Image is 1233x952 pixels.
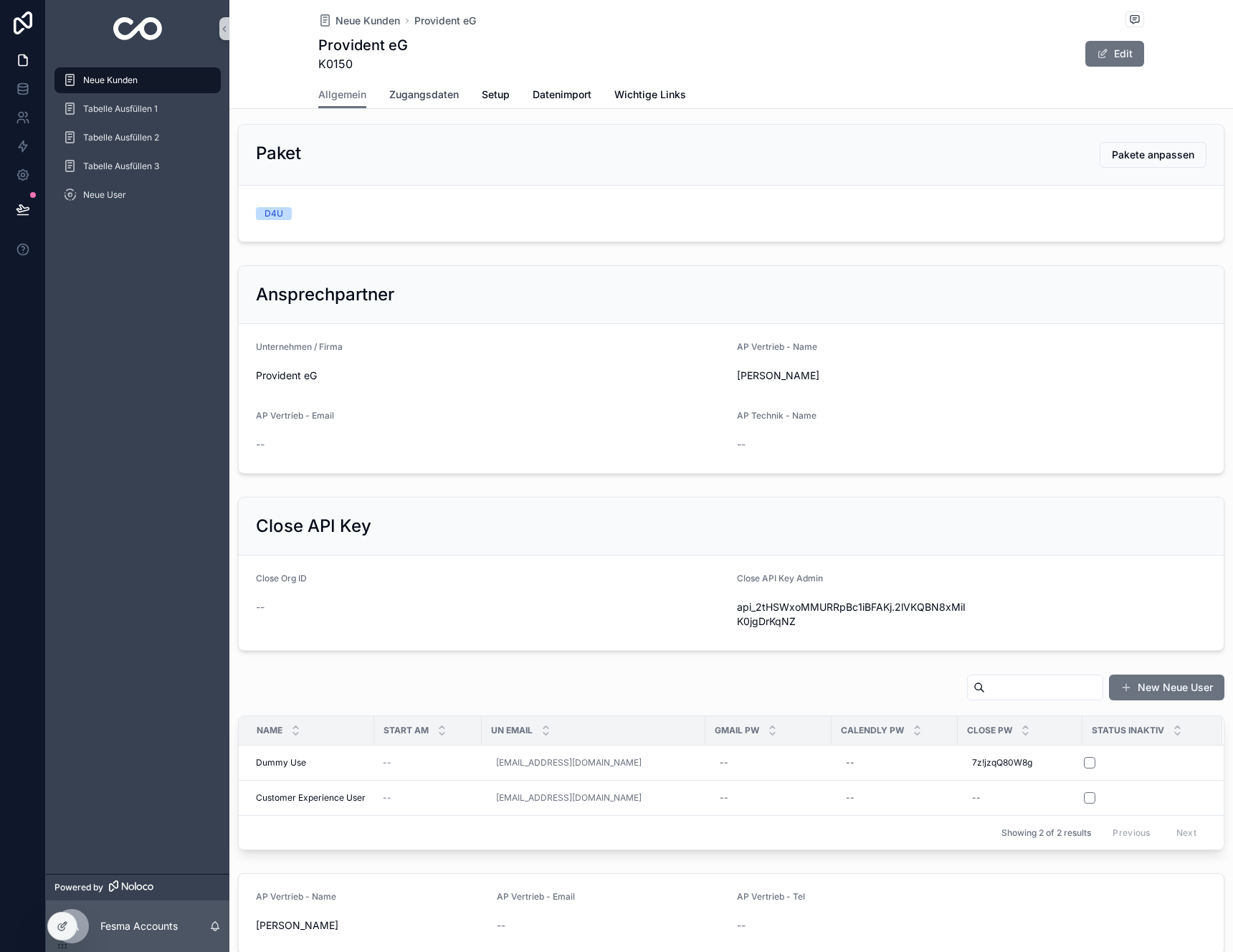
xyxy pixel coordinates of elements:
span: Allgemein [318,87,366,102]
span: UN Email [491,725,533,736]
span: Status Inaktiv [1092,725,1164,736]
span: AP Vertrieb - Email [497,891,575,902]
div: -- [846,792,854,804]
span: Datenimport [533,87,591,102]
button: Pakete anpassen [1100,142,1206,168]
span: Close Pw [967,725,1012,736]
div: -- [720,792,728,804]
a: Tabelle Ausfüllen 1 [54,96,221,122]
span: -- [737,918,746,933]
span: Pakete anpassen [1112,148,1194,162]
span: Tabelle Ausfüllen 2 [83,132,159,143]
span: K0150 [318,55,408,72]
span: [PERSON_NAME] [256,918,485,933]
a: Neue Kunden [54,67,221,93]
a: -- [966,786,1074,809]
div: D4U [265,207,283,220]
span: Gmail Pw [715,725,759,736]
a: -- [383,757,473,768]
span: -- [256,437,265,452]
span: Neue Kunden [335,14,400,28]
span: Zugangsdaten [389,87,459,102]
a: Tabelle Ausfüllen 3 [54,153,221,179]
span: Showing 2 of 2 results [1001,827,1091,839]
a: -- [840,751,949,774]
h1: Provident eG [318,35,408,55]
span: Neue User [83,189,126,201]
span: Tabelle Ausfüllen 3 [83,161,159,172]
span: AP Vertrieb - Name [737,341,817,352]
span: -- [256,600,265,614]
div: -- [846,757,854,768]
span: api_2tHSWxoMMURRpBc1iBFAKj.2lVKQBN8xMiIK0jgDrKqNZ [737,600,966,629]
a: Allgemein [318,82,366,109]
span: Dummy Use [256,757,306,768]
span: AP Technik - Name [737,410,817,421]
a: [EMAIL_ADDRESS][DOMAIN_NAME] [490,751,697,774]
a: Dummy Use [256,757,366,768]
a: [EMAIL_ADDRESS][DOMAIN_NAME] [496,757,642,768]
span: Tabelle Ausfüllen 1 [83,103,158,115]
span: [PERSON_NAME] [737,368,966,383]
div: -- [972,792,981,804]
span: AP Vertrieb - Tel [737,891,805,902]
a: -- [714,751,823,774]
span: Neue Kunden [83,75,138,86]
h2: Ansprechpartner [256,283,394,306]
span: Setup [482,87,510,102]
p: Fesma Accounts [100,919,178,933]
span: Unternehmen / Firma [256,341,343,352]
a: -- [714,786,823,809]
span: -- [737,437,746,452]
span: -- [383,757,391,768]
a: Powered by [46,874,229,900]
button: New Neue User [1109,675,1224,700]
a: Provident eG [414,14,476,28]
div: scrollable content [46,57,229,227]
span: Start am [384,725,429,736]
span: Provident eG [256,368,725,383]
a: Neue User [54,182,221,208]
a: 7z!jzqQ80W8g [966,751,1074,774]
a: [EMAIL_ADDRESS][DOMAIN_NAME] [490,786,697,809]
a: Zugangsdaten [389,82,459,110]
span: AP Vertrieb - Name [256,891,336,902]
a: Wichtige Links [614,82,686,110]
button: Edit [1085,41,1144,67]
a: Tabelle Ausfüllen 2 [54,125,221,151]
a: Datenimport [533,82,591,110]
span: -- [383,792,391,804]
span: Calendly Pw [841,725,904,736]
span: Close API Key Admin [737,573,823,584]
a: -- [383,792,473,804]
span: -- [497,918,505,933]
a: -- [840,786,949,809]
img: App logo [113,17,163,40]
a: Customer Experience User [256,792,366,804]
span: Close Org ID [256,573,307,584]
a: Setup [482,82,510,110]
div: -- [720,757,728,768]
span: 7z!jzqQ80W8g [972,757,1032,768]
a: Neue Kunden [318,14,400,28]
span: Name [257,725,282,736]
span: Wichtige Links [614,87,686,102]
h2: Close API Key [256,515,371,538]
span: Powered by [54,882,103,893]
h2: Paket [256,142,301,165]
a: [EMAIL_ADDRESS][DOMAIN_NAME] [496,792,642,804]
span: AP Vertrieb - Email [256,410,334,421]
